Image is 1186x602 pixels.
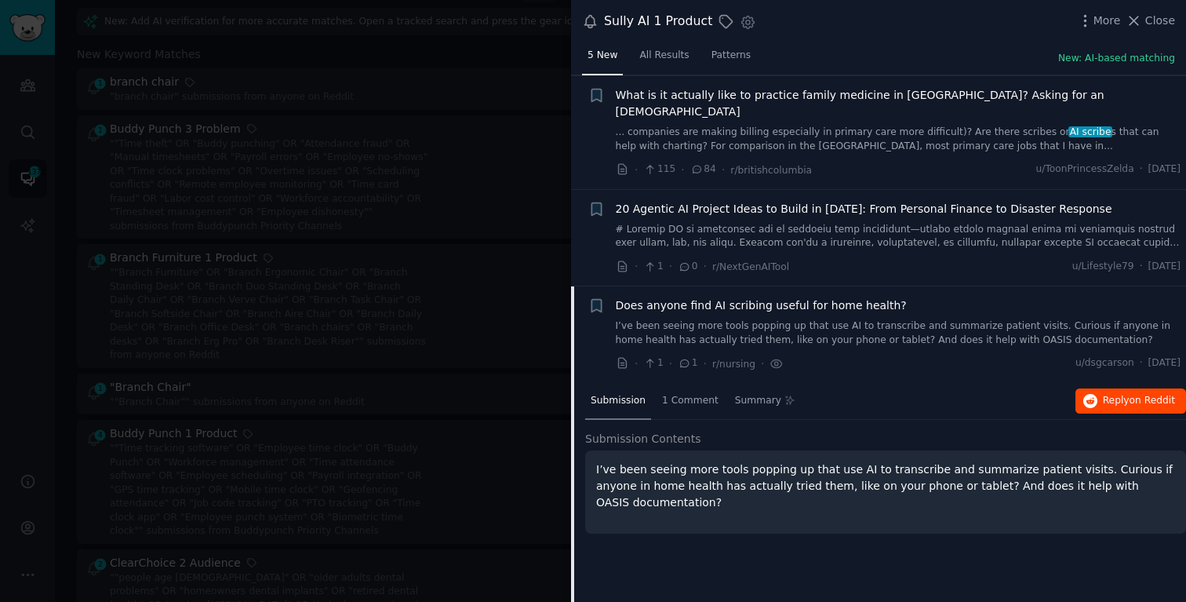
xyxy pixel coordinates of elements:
[1068,126,1112,137] span: AI scribe
[1140,356,1143,370] span: ·
[616,319,1181,347] a: I’ve been seeing more tools popping up that use AI to transcribe and summarize patient visits. Cu...
[722,162,725,178] span: ·
[1140,260,1143,274] span: ·
[662,394,719,408] span: 1 Comment
[635,162,638,178] span: ·
[712,261,789,272] span: r/NextGenAITool
[1077,13,1121,29] button: More
[591,394,646,408] span: Submission
[706,43,756,75] a: Patterns
[1145,13,1175,29] span: Close
[1148,162,1181,177] span: [DATE]
[635,258,638,275] span: ·
[712,359,755,370] span: r/nursing
[634,43,694,75] a: All Results
[1148,356,1181,370] span: [DATE]
[1075,389,1186,414] button: Replyon Reddit
[735,394,781,408] span: Summary
[582,43,623,75] a: 5 New
[1148,260,1181,274] span: [DATE]
[1140,162,1143,177] span: ·
[669,258,672,275] span: ·
[616,126,1181,153] a: ... companies are making billing especially in primary care more difficult)? Are there scribes or...
[1126,13,1175,29] button: Close
[678,356,697,370] span: 1
[643,260,663,274] span: 1
[704,356,707,372] span: ·
[1103,394,1175,408] span: Reply
[730,165,812,176] span: r/britishcolumbia
[1075,356,1134,370] span: u/dsgcarson
[1072,260,1134,274] span: u/Lifestyle79
[711,49,751,63] span: Patterns
[585,431,701,447] span: Submission Contents
[1130,395,1175,406] span: on Reddit
[704,258,707,275] span: ·
[635,356,638,372] span: ·
[669,356,672,372] span: ·
[616,87,1181,120] a: What is it actually like to practice family medicine in [GEOGRAPHIC_DATA]? Asking for an [DEMOGRA...
[690,162,716,177] span: 84
[643,356,663,370] span: 1
[596,462,1175,511] p: I’ve been seeing more tools popping up that use AI to transcribe and summarize patient visits. Cu...
[1058,52,1175,66] button: New: AI-based matching
[604,12,712,31] div: Sully AI 1 Product
[643,162,675,177] span: 115
[761,356,764,372] span: ·
[616,223,1181,250] a: # Loremip DO si ametconsec adi el seddoeiu temp incididunt—utlabo etdolo magnaal enima mi veniamq...
[616,297,907,314] a: Does anyone find AI scribing useful for home health?
[588,49,617,63] span: 5 New
[1093,13,1121,29] span: More
[678,260,697,274] span: 0
[616,201,1112,217] a: 20 Agentic AI Project Ideas to Build in [DATE]: From Personal Finance to Disaster Response
[681,162,684,178] span: ·
[1036,162,1134,177] span: u/ToonPrincessZelda
[639,49,689,63] span: All Results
